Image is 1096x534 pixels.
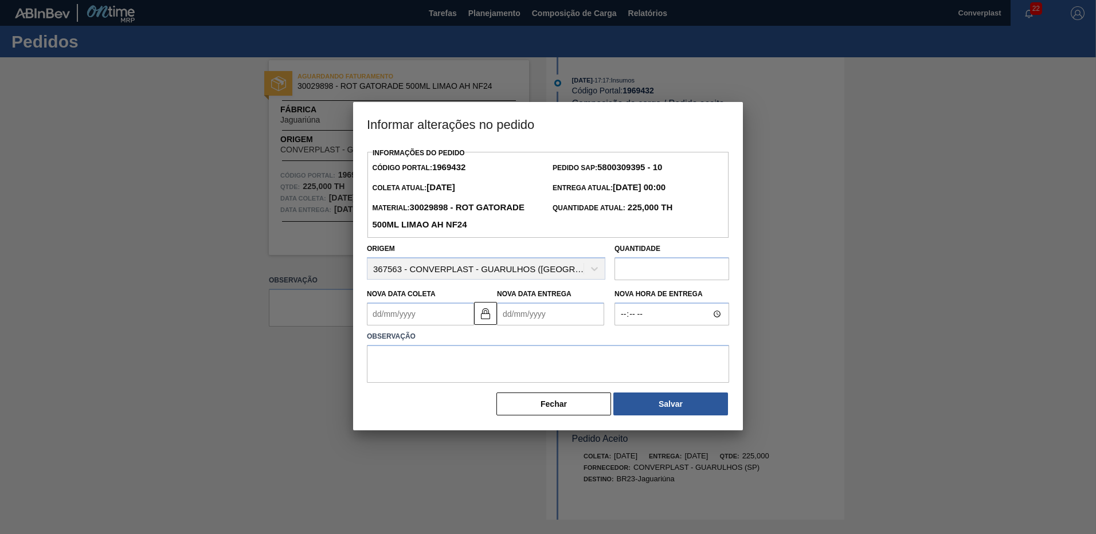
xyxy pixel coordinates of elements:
[614,286,729,303] label: Nova Hora de Entrega
[474,302,497,325] button: locked
[367,245,395,253] label: Origem
[625,202,673,212] strong: 225,000 TH
[372,204,524,229] span: Material:
[496,392,611,415] button: Fechar
[479,307,492,320] img: locked
[613,182,666,192] strong: [DATE] 00:00
[614,245,660,253] label: Quantidade
[497,303,604,325] input: dd/mm/yyyy
[367,328,729,345] label: Observação
[553,164,662,172] span: Pedido SAP:
[367,303,474,325] input: dd/mm/yyyy
[372,184,455,192] span: Coleta Atual:
[613,392,728,415] button: Salvar
[373,149,465,157] label: Informações do Pedido
[426,182,455,192] strong: [DATE]
[372,202,524,229] strong: 30029898 - ROT GATORADE 500ML LIMAO AH NF24
[367,290,436,298] label: Nova Data Coleta
[553,184,666,192] span: Entrega Atual:
[372,164,465,172] span: Código Portal:
[497,290,572,298] label: Nova Data Entrega
[597,162,662,172] strong: 5800309395 - 10
[353,102,743,146] h3: Informar alterações no pedido
[432,162,465,172] strong: 1969432
[553,204,672,212] span: Quantidade Atual:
